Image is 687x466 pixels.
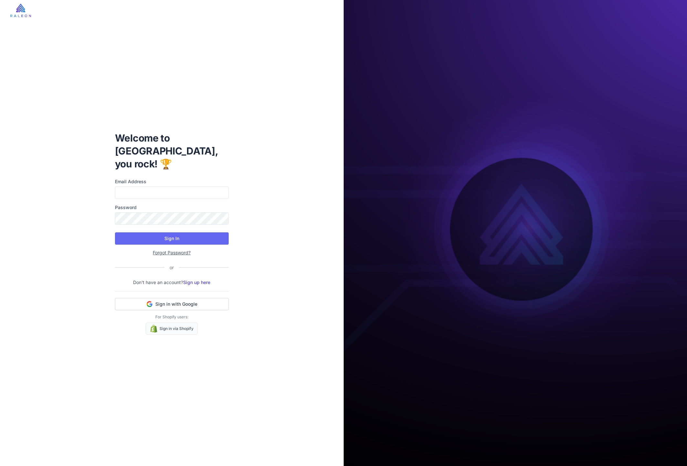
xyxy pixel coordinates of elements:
label: Email Address [115,178,229,185]
img: raleon-logo-whitebg.9aac0268.jpg [10,4,31,17]
a: Forgot Password? [153,250,191,255]
a: Sign up here [183,280,210,285]
label: Password [115,204,229,211]
a: Sign in via Shopify [146,323,198,335]
h1: Welcome to [GEOGRAPHIC_DATA], you rock! 🏆 [115,132,229,170]
button: Sign In [115,232,229,245]
p: For Shopify users: [115,314,229,320]
div: or [164,264,179,271]
button: Sign in with Google [115,298,229,310]
span: Sign in with Google [155,301,197,307]
p: Don't have an account? [115,279,229,286]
